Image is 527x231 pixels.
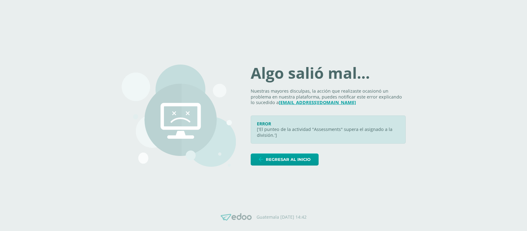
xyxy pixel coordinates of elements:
span: Regresar al inicio [266,154,311,165]
h1: Algo salió mal... [251,65,406,81]
p: Nuestras mayores disculpas, la acción que realizaste ocasionó un problema en nuestra plataforma, ... [251,88,406,106]
p: ['El punteo de la actividad "Assessments" supera el asignado a la división.'] [257,127,399,138]
p: Guatemala [DATE] 14:42 [257,214,307,220]
img: Edoo [221,213,252,221]
span: ERROR [257,121,271,127]
img: 500.png [122,65,236,167]
a: Regresar al inicio [251,153,319,166]
a: [EMAIL_ADDRESS][DOMAIN_NAME] [279,99,356,105]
